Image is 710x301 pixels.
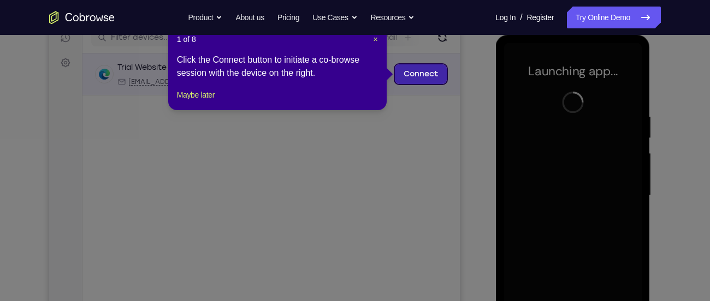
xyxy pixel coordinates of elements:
span: web@example.com [79,81,197,90]
label: Email [328,36,348,47]
div: Open device details [33,57,411,99]
button: Use Cases [312,7,357,28]
button: Resources [371,7,415,28]
a: Pricing [277,7,299,28]
a: About us [235,7,264,28]
label: demo_id [217,36,251,47]
span: 1 of 8 [177,34,196,45]
div: App [203,81,270,90]
button: Product [188,7,223,28]
span: × [374,35,378,44]
a: Log In [495,7,516,28]
span: / [520,11,522,24]
button: Maybe later [177,88,215,101]
div: Trial Website [68,66,117,77]
div: Click the Connect button to initiate a co-browse session with the device on the right. [177,53,378,80]
div: Email [68,81,197,90]
a: Register [527,7,554,28]
a: Try Online Demo [567,7,661,28]
span: +11 more [277,81,305,90]
button: Close Tour [374,34,378,45]
div: Online [122,67,150,76]
a: Settings [7,57,26,76]
input: Filter devices... [62,36,199,47]
a: Connect [7,7,26,26]
h1: Connect [42,7,102,24]
a: Go to the home page [49,11,115,24]
button: Refresh [384,33,402,50]
a: Connect [346,68,398,88]
a: Sessions [7,32,26,51]
div: New devices found. [123,70,125,73]
span: Cobrowse demo [214,81,270,90]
